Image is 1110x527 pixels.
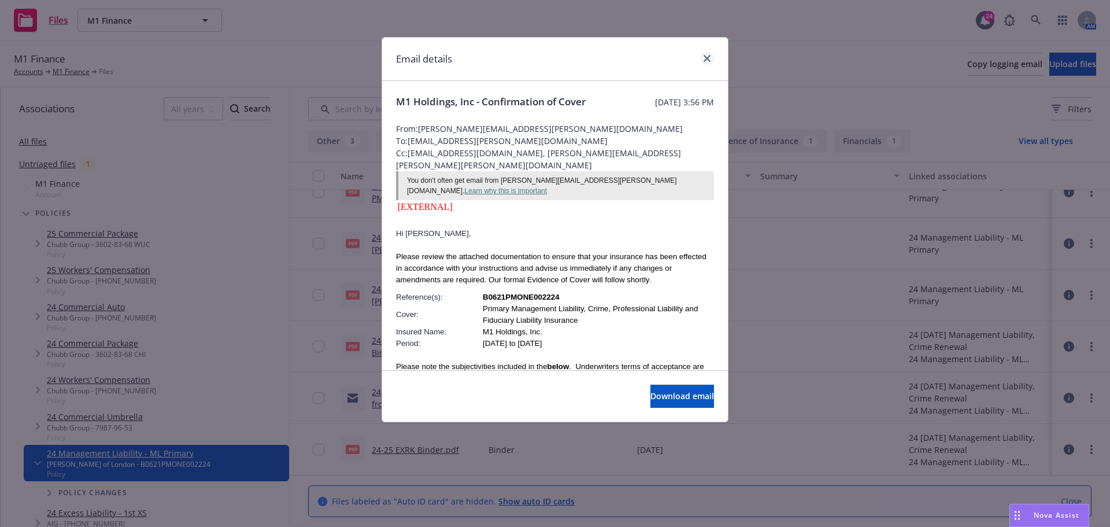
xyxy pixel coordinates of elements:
[483,327,542,336] span: M1 Holdings, Inc.
[396,310,419,319] span: Cover:
[700,51,714,65] a: close
[483,339,542,348] span: [DATE] to [DATE]
[396,135,714,147] span: To: [EMAIL_ADDRESS][PERSON_NAME][DOMAIN_NAME]
[396,95,586,109] span: M1 Holdings, Inc - Confirmation of Cover
[464,187,547,195] a: Learn why this is important
[396,339,420,348] span: Period:
[396,327,446,336] span: Insured Name:
[483,293,560,301] span: B0621PMONE002224
[396,229,706,284] span: Hi [PERSON_NAME],
[396,123,714,135] span: From: [PERSON_NAME][EMAIL_ADDRESS][PERSON_NAME][DOMAIN_NAME]
[650,390,714,401] span: Download email
[547,362,569,371] b: below
[396,51,452,67] h1: Email details
[1009,504,1089,527] button: Nova Assist
[1010,504,1024,526] div: Drag to move
[396,293,443,301] span: Reference(s):
[396,252,706,284] span: Please review the attached documentation to ensure that your insurance has been effected in accor...
[396,200,714,214] div: [EXTERNAL]
[396,147,714,171] span: Cc: [EMAIL_ADDRESS][DOMAIN_NAME], [PERSON_NAME][EMAIL_ADDRESS][PERSON_NAME][PERSON_NAME][DOMAIN_N...
[1034,510,1079,520] span: Nova Assist
[396,362,704,394] span: Please note the subjectivities included in the . Underwriters terms of acceptance are detailed he...
[483,304,698,325] span: Primary Management Liability, Crime, Professional Liability and Fiduciary Liability Insurance
[407,175,705,196] div: You don't often get email from [PERSON_NAME][EMAIL_ADDRESS][PERSON_NAME][DOMAIN_NAME].
[655,96,714,108] span: [DATE] 3:56 PM
[650,385,714,408] button: Download email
